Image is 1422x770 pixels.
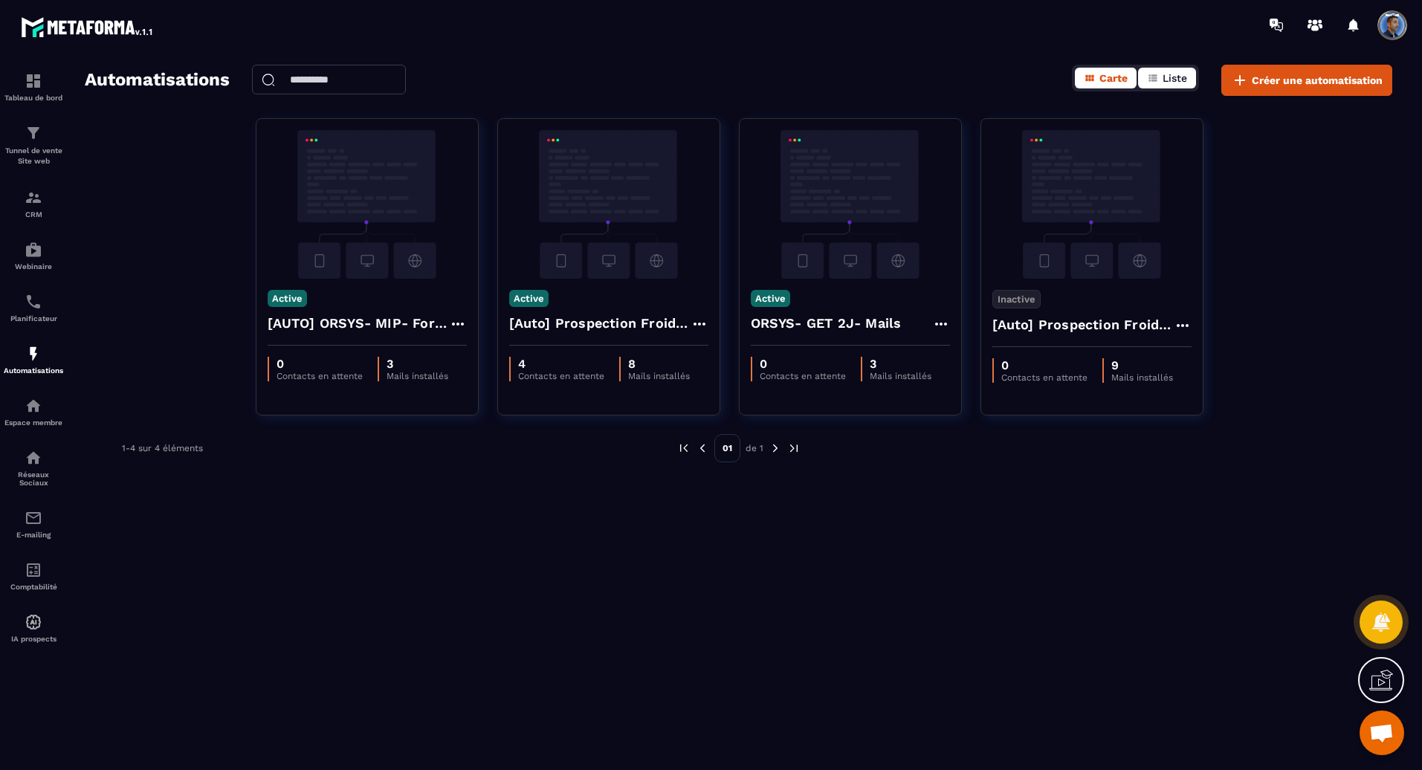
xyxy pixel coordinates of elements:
[277,357,363,371] p: 0
[85,65,230,96] h2: Automatisations
[25,397,42,415] img: automations
[25,189,42,207] img: formation
[21,13,155,40] img: logo
[4,583,63,591] p: Comptabilité
[509,290,549,307] p: Active
[677,441,691,455] img: prev
[268,313,449,334] h4: [AUTO] ORSYS- MIP- Formation
[4,334,63,386] a: automationsautomationsAutomatisations
[870,357,931,371] p: 3
[4,366,63,375] p: Automatisations
[4,178,63,230] a: formationformationCRM
[25,293,42,311] img: scheduler
[628,371,690,381] p: Mails installés
[760,357,846,371] p: 0
[696,441,709,455] img: prev
[4,262,63,271] p: Webinaire
[1360,711,1404,755] div: Ouvrir le chat
[25,561,42,579] img: accountant
[387,371,448,381] p: Mails installés
[751,290,790,307] p: Active
[25,345,42,363] img: automations
[870,371,931,381] p: Mails installés
[1001,358,1087,372] p: 0
[1138,68,1196,88] button: Liste
[1111,358,1173,372] p: 9
[746,442,763,454] p: de 1
[1252,73,1383,88] span: Créer une automatisation
[25,509,42,527] img: email
[1221,65,1392,96] button: Créer une automatisation
[509,130,708,279] img: automation-background
[787,441,801,455] img: next
[122,443,203,453] p: 1-4 sur 4 éléments
[714,434,740,462] p: 01
[509,313,691,334] h4: [Auto] Prospection Froid- RH- BTP
[992,290,1041,308] p: Inactive
[4,386,63,438] a: automationsautomationsEspace membre
[25,613,42,631] img: automations
[1099,72,1128,84] span: Carte
[760,371,846,381] p: Contacts en attente
[751,130,950,279] img: automation-background
[518,357,604,371] p: 4
[4,61,63,113] a: formationformationTableau de bord
[4,498,63,550] a: emailemailE-mailing
[4,94,63,102] p: Tableau de bord
[992,314,1174,335] h4: [Auto] Prospection Froid- RH- BTP - Copy
[25,72,42,90] img: formation
[769,441,782,455] img: next
[4,113,63,178] a: formationformationTunnel de vente Site web
[4,146,63,166] p: Tunnel de vente Site web
[268,130,467,279] img: automation-background
[4,635,63,643] p: IA prospects
[992,130,1192,279] img: automation-background
[751,313,902,334] h4: ORSYS- GET 2J- Mails
[4,418,63,427] p: Espace membre
[387,357,448,371] p: 3
[1001,372,1087,383] p: Contacts en attente
[25,124,42,142] img: formation
[1163,72,1187,84] span: Liste
[1111,372,1173,383] p: Mails installés
[277,371,363,381] p: Contacts en attente
[4,531,63,539] p: E-mailing
[4,550,63,602] a: accountantaccountantComptabilité
[518,371,604,381] p: Contacts en attente
[25,449,42,467] img: social-network
[4,230,63,282] a: automationsautomationsWebinaire
[4,470,63,487] p: Réseaux Sociaux
[4,210,63,219] p: CRM
[4,314,63,323] p: Planificateur
[268,290,307,307] p: Active
[25,241,42,259] img: automations
[628,357,690,371] p: 8
[4,438,63,498] a: social-networksocial-networkRéseaux Sociaux
[4,282,63,334] a: schedulerschedulerPlanificateur
[1075,68,1137,88] button: Carte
